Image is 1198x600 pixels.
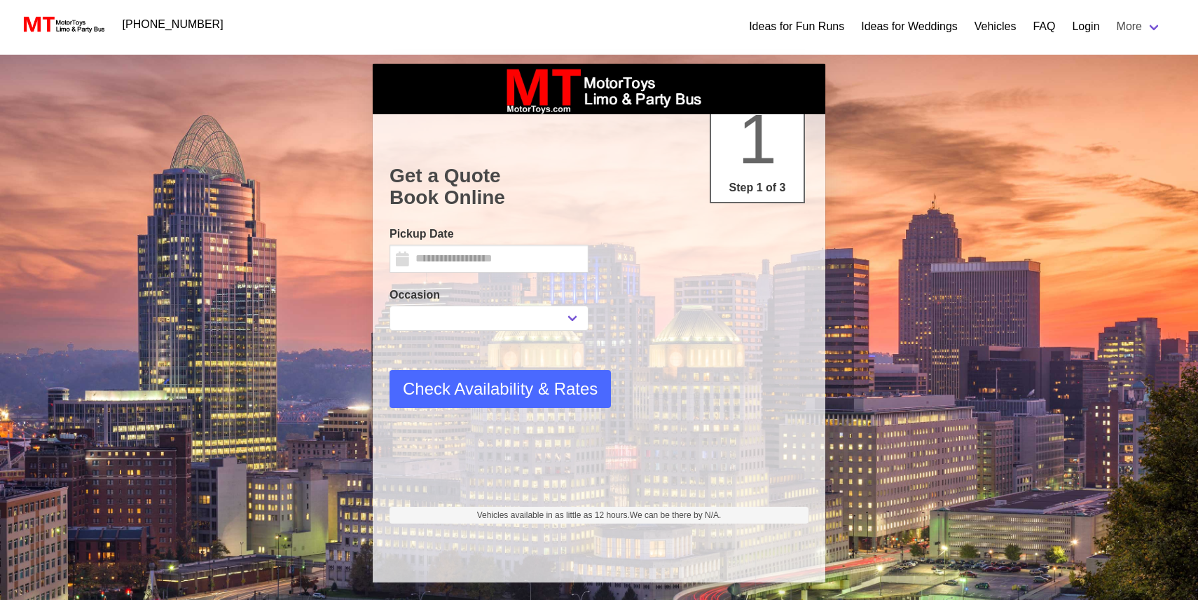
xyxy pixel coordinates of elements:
[390,226,588,243] label: Pickup Date
[20,15,106,34] img: MotorToys Logo
[390,370,611,408] button: Check Availability & Rates
[630,510,722,520] span: We can be there by N/A.
[403,376,598,402] span: Check Availability & Rates
[1033,18,1055,35] a: FAQ
[975,18,1017,35] a: Vehicles
[1072,18,1099,35] a: Login
[390,287,588,304] label: Occasion
[1108,13,1170,41] a: More
[114,11,232,39] a: [PHONE_NUMBER]
[861,18,958,35] a: Ideas for Weddings
[749,18,844,35] a: Ideas for Fun Runs
[738,100,777,178] span: 1
[717,179,798,196] p: Step 1 of 3
[390,165,808,209] h1: Get a Quote Book Online
[494,64,704,114] img: box_logo_brand.jpeg
[477,509,722,521] span: Vehicles available in as little as 12 hours.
